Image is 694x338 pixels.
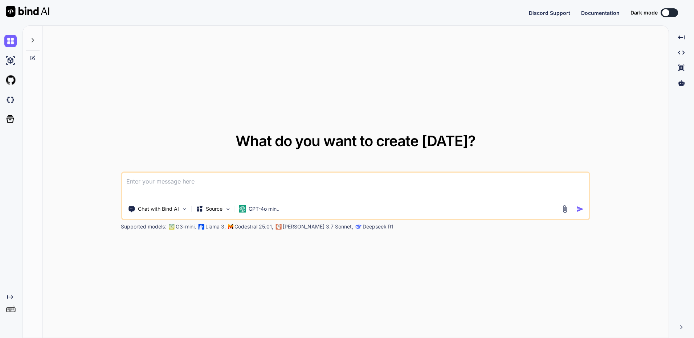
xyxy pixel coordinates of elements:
img: Pick Models [225,206,231,212]
img: claude [275,224,281,230]
img: darkCloudIdeIcon [4,94,17,106]
span: Documentation [581,10,620,16]
button: Documentation [581,9,620,17]
img: attachment [561,205,569,213]
img: Llama2 [198,224,204,230]
img: githubLight [4,74,17,86]
img: Mistral-AI [228,224,233,229]
span: Dark mode [630,9,658,16]
p: [PERSON_NAME] 3.7 Sonnet, [283,223,353,230]
img: GPT-4 [168,224,174,230]
p: Deepseek R1 [363,223,393,230]
img: Bind AI [6,6,49,17]
button: Discord Support [529,9,570,17]
p: GPT-4o min.. [249,205,279,213]
p: Supported models: [121,223,166,230]
p: Codestral 25.01, [234,223,273,230]
p: Llama 3, [205,223,226,230]
img: icon [576,205,584,213]
p: Source [206,205,223,213]
img: claude [355,224,361,230]
img: Pick Tools [181,206,187,212]
span: Discord Support [529,10,570,16]
img: GPT-4o mini [238,205,246,213]
p: O3-mini, [176,223,196,230]
p: Chat with Bind AI [138,205,179,213]
span: What do you want to create [DATE]? [236,132,475,150]
img: chat [4,35,17,47]
img: ai-studio [4,54,17,67]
